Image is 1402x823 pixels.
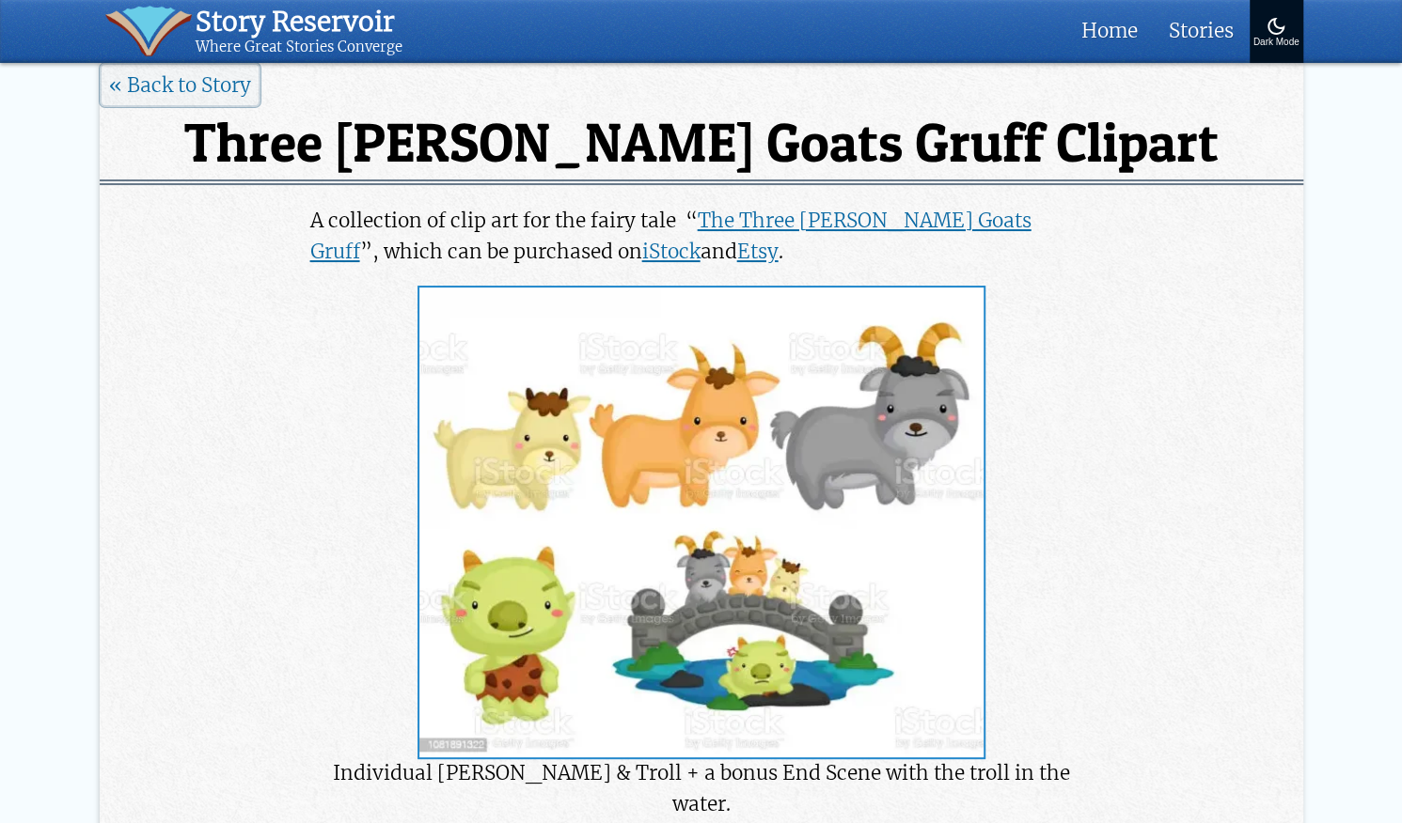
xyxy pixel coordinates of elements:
p: Individual [PERSON_NAME] & Troll + a bonus End Scene with the troll in the water. [310,287,1093,820]
a: « Back to Story [100,63,260,107]
h1: Three [PERSON_NAME] Goats Gruff Clipart [100,115,1303,172]
a: Etsy [737,239,779,264]
div: Dark Mode [1253,38,1300,48]
img: Turn On Dark Mode [1265,15,1287,38]
div: Where Great Stories Converge [196,39,402,56]
div: Story Reservoir [196,6,402,39]
p: A collection of clip art for the fairy tale “ ”, which can be purchased on and . [310,205,1093,268]
img: icon of book with waver spilling out. [105,6,193,56]
a: iStock [642,239,701,264]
